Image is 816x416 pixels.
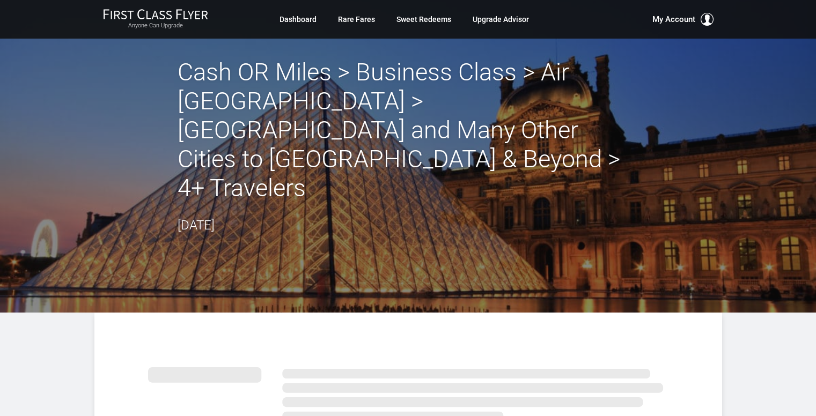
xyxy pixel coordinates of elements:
[396,10,451,29] a: Sweet Redeems
[103,9,208,30] a: First Class FlyerAnyone Can Upgrade
[338,10,375,29] a: Rare Fares
[280,10,317,29] a: Dashboard
[178,218,215,233] time: [DATE]
[103,22,208,29] small: Anyone Can Upgrade
[652,13,714,26] button: My Account
[652,13,695,26] span: My Account
[103,9,208,20] img: First Class Flyer
[178,58,639,203] h2: Cash OR Miles > Business Class > Air [GEOGRAPHIC_DATA] > [GEOGRAPHIC_DATA] and Many Other Cities ...
[473,10,529,29] a: Upgrade Advisor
